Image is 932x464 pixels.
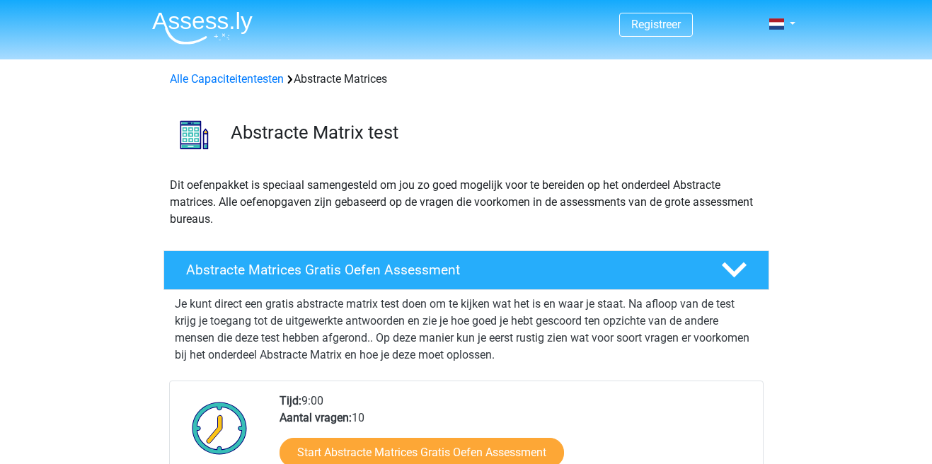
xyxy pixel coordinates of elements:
[164,105,224,165] img: abstracte matrices
[631,18,681,31] a: Registreer
[152,11,253,45] img: Assessly
[158,250,775,290] a: Abstracte Matrices Gratis Oefen Assessment
[175,296,758,364] p: Je kunt direct een gratis abstracte matrix test doen om te kijken wat het is en waar je staat. Na...
[170,72,284,86] a: Alle Capaciteitentesten
[170,177,763,228] p: Dit oefenpakket is speciaal samengesteld om jou zo goed mogelijk voor te bereiden op het onderdee...
[280,394,301,407] b: Tijd:
[186,262,698,278] h4: Abstracte Matrices Gratis Oefen Assessment
[164,71,769,88] div: Abstracte Matrices
[184,393,255,463] img: Klok
[231,122,758,144] h3: Abstracte Matrix test
[280,411,352,424] b: Aantal vragen:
